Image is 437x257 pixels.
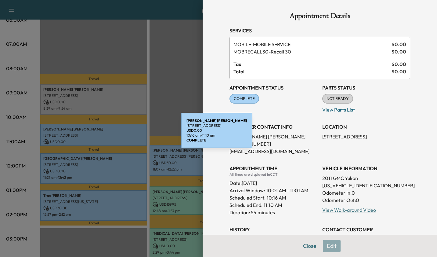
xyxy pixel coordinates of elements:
[229,133,317,140] p: [PERSON_NAME] [PERSON_NAME]
[229,187,317,194] p: Arrival Window:
[230,96,258,102] span: COMPLETE
[392,48,406,55] span: $ 0.00
[229,172,317,177] div: All times are displayed in CDT
[229,84,317,91] h3: Appointment Status
[229,226,317,233] h3: History
[229,148,317,155] p: [EMAIL_ADDRESS][DOMAIN_NAME]
[229,140,317,148] p: [PHONE_NUMBER]
[267,194,286,201] p: 10:16 AM
[322,133,410,140] p: [STREET_ADDRESS]
[322,207,376,213] a: View Walk-around Video
[229,209,317,216] p: Duration: 54 minutes
[229,27,410,34] h3: Services
[266,187,308,194] span: 10:01 AM - 11:01 AM
[322,189,410,196] p: Odometer In: 0
[322,165,410,172] h3: VEHICLE INFORMATION
[323,96,352,102] span: NOT READY
[322,104,410,113] p: View Parts List
[392,68,406,75] span: $ 0.00
[233,48,389,55] span: Recall 30
[322,196,410,204] p: Odometer Out: 0
[299,240,320,252] button: Close
[392,61,406,68] span: $ 0.00
[322,226,410,233] h3: CONTACT CUSTOMER
[229,123,317,130] h3: CUSTOMER CONTACT INFO
[322,182,410,189] p: [US_VEHICLE_IDENTIFICATION_NUMBER]
[233,68,392,75] span: Total
[229,165,317,172] h3: APPOINTMENT TIME
[264,201,282,209] p: 11:10 AM
[233,41,389,48] span: MOBILE SERVICE
[233,61,392,68] span: Tax
[229,177,317,187] div: Date: [DATE]
[322,84,410,91] h3: Parts Status
[229,194,265,201] p: Scheduled Start:
[392,41,406,48] span: $ 0.00
[322,123,410,130] h3: LOCATION
[229,201,262,209] p: Scheduled End:
[322,174,410,182] p: 2011 GMC Yukon
[229,12,410,22] h1: Appointment Details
